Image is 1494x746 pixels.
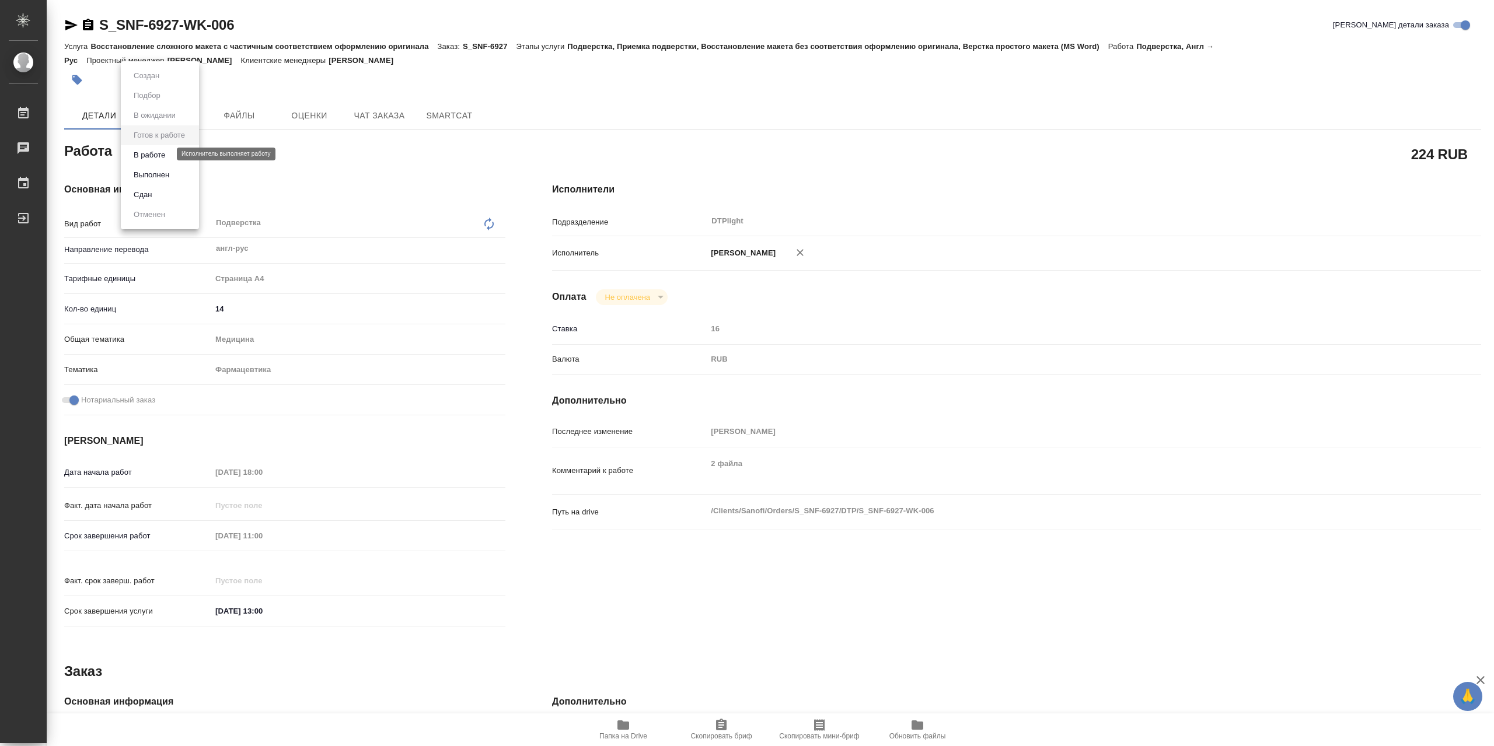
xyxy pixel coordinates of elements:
[130,208,169,221] button: Отменен
[130,188,155,201] button: Сдан
[130,69,163,82] button: Создан
[130,89,164,102] button: Подбор
[130,169,173,181] button: Выполнен
[130,149,169,162] button: В работе
[130,129,189,142] button: Готов к работе
[130,109,179,122] button: В ожидании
